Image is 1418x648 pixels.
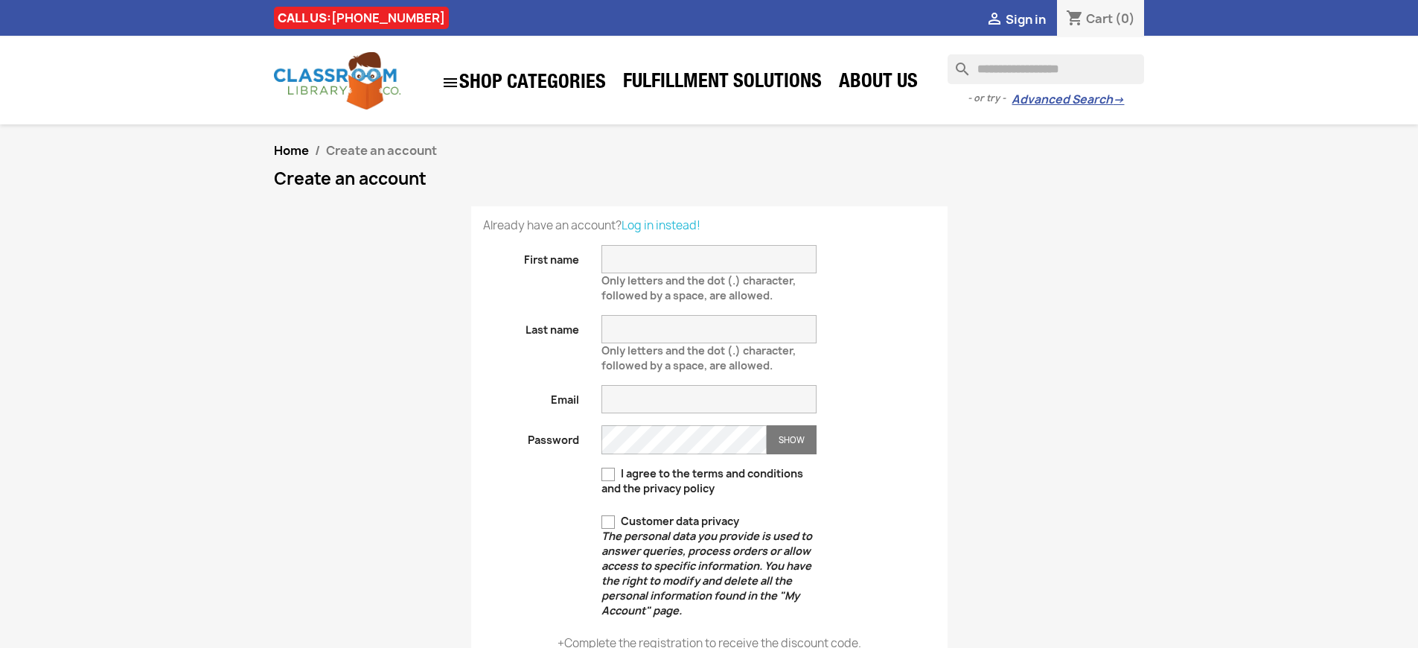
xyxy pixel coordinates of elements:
h1: Create an account [274,170,1145,188]
a: SHOP CATEGORIES [434,66,613,99]
input: Password input [601,425,767,454]
div: CALL US: [274,7,449,29]
i: search [948,54,965,72]
i: shopping_cart [1066,10,1084,28]
span: → [1113,92,1124,107]
a: Fulfillment Solutions [616,69,829,98]
label: Customer data privacy [601,514,817,618]
a: About Us [831,69,925,98]
span: (0) [1115,10,1135,27]
label: I agree to the terms and conditions and the privacy policy [601,466,817,496]
span: Only letters and the dot (.) character, followed by a space, are allowed. [601,267,796,302]
button: Show [767,425,817,454]
span: - or try - [968,91,1012,106]
label: Password [472,425,591,448]
i:  [986,11,1003,29]
span: Only letters and the dot (.) character, followed by a space, are allowed. [601,337,796,372]
em: The personal data you provide is used to answer queries, process orders or allow access to specif... [601,529,812,617]
p: Already have an account? [483,218,936,233]
img: Classroom Library Company [274,52,400,109]
label: Email [472,385,591,407]
input: Search [948,54,1144,84]
a: Advanced Search→ [1012,92,1124,107]
span: Cart [1086,10,1113,27]
span: Create an account [326,142,437,159]
a: Home [274,142,309,159]
i:  [441,74,459,92]
label: First name [472,245,591,267]
span: Sign in [1006,11,1046,28]
label: Last name [472,315,591,337]
a: Log in instead! [622,217,700,233]
a:  Sign in [986,11,1046,28]
a: [PHONE_NUMBER] [331,10,445,26]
